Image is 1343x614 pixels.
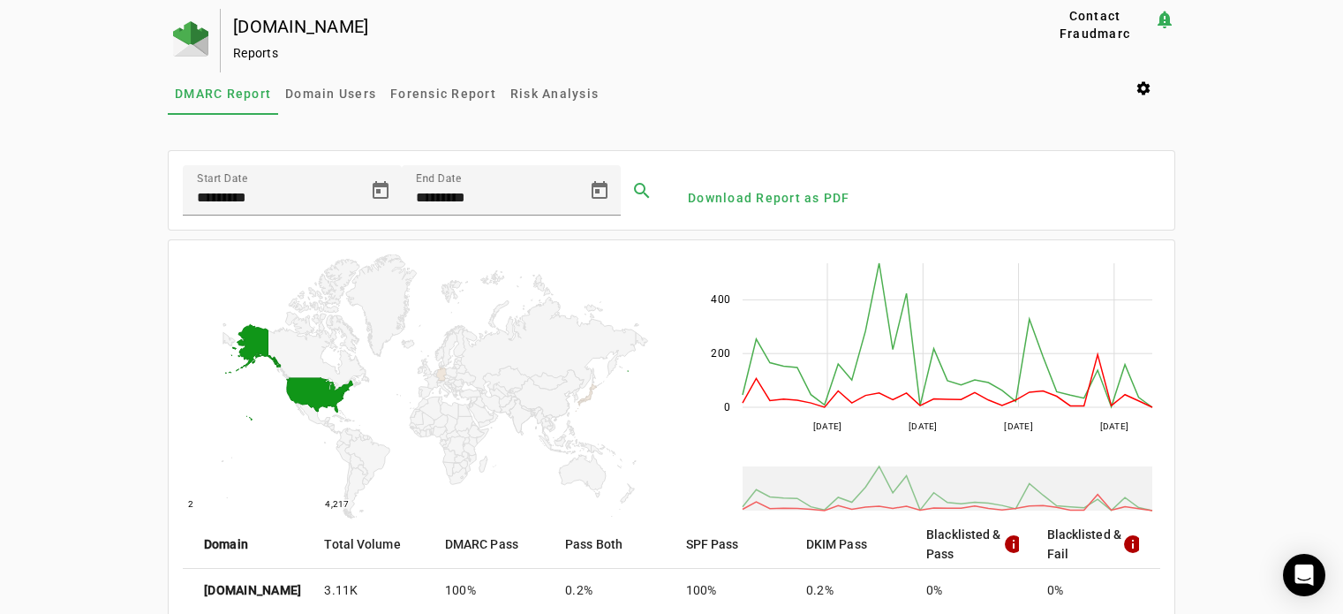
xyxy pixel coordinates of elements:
[278,72,383,115] a: Domain Users
[909,421,938,431] text: [DATE]
[431,519,551,569] mat-header-cell: DMARC Pass
[681,182,857,214] button: Download Report as PDF
[416,172,461,185] mat-label: End Date
[204,581,301,599] strong: [DOMAIN_NAME]
[1003,534,1019,555] mat-icon: info
[551,519,671,569] mat-header-cell: Pass Both
[510,87,599,100] span: Risk Analysis
[1099,421,1128,431] text: [DATE]
[812,421,841,431] text: [DATE]
[359,170,402,212] button: Open calendar
[197,172,247,185] mat-label: Start Date
[1154,9,1175,30] mat-icon: notification_important
[723,401,729,413] text: 0
[383,72,503,115] a: Forensic Report
[912,519,1032,569] mat-header-cell: Blacklisted & Pass
[183,254,676,519] svg: A chart.
[233,44,979,62] div: Reports
[1033,569,1160,611] mat-cell: 0%
[672,569,792,611] mat-cell: 100%
[672,519,792,569] mat-header-cell: SPF Pass
[1004,421,1033,431] text: [DATE]
[390,87,496,100] span: Forensic Report
[175,87,271,100] span: DMARC Report
[285,87,376,100] span: Domain Users
[1122,534,1138,555] mat-icon: info
[578,170,621,212] button: Open calendar
[188,499,193,509] text: 2
[310,519,430,569] mat-header-cell: Total Volume
[1283,554,1325,596] div: Open Intercom Messenger
[325,499,349,509] text: 4,217
[173,21,208,57] img: Fraudmarc Logo
[168,72,278,115] a: DMARC Report
[792,519,912,569] mat-header-cell: DKIM Pass
[431,569,551,611] mat-cell: 100%
[310,569,430,611] mat-cell: 3.11K
[1036,9,1154,41] button: Contact Fraudmarc
[711,293,730,306] text: 400
[1043,7,1147,42] span: Contact Fraudmarc
[1033,519,1160,569] mat-header-cell: Blacklisted & Fail
[792,569,912,611] mat-cell: 0.2%
[551,569,671,611] mat-cell: 0.2%
[912,569,1032,611] mat-cell: 0%
[503,72,606,115] a: Risk Analysis
[233,18,979,35] div: [DOMAIN_NAME]
[688,189,850,207] span: Download Report as PDF
[204,534,248,554] strong: Domain
[711,347,730,360] text: 200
